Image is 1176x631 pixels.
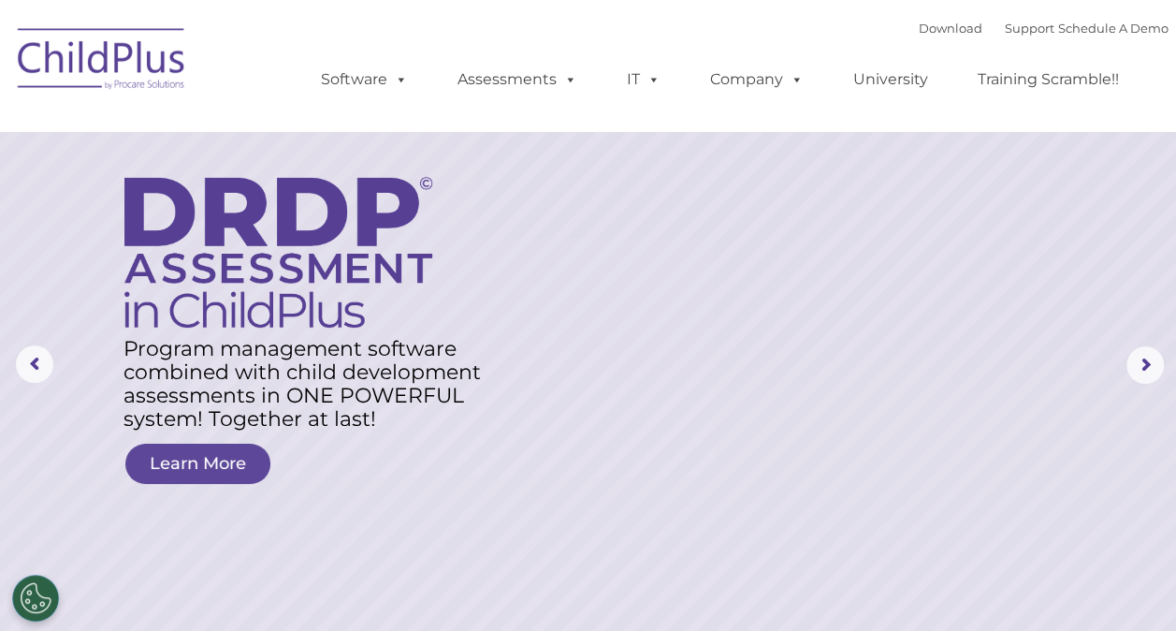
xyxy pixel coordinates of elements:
a: Support [1005,21,1054,36]
a: Download [919,21,982,36]
span: Last name [260,124,317,138]
a: IT [608,61,679,98]
a: Software [302,61,427,98]
img: ChildPlus by Procare Solutions [8,15,196,109]
a: Company [691,61,822,98]
a: Assessments [439,61,596,98]
a: University [835,61,947,98]
rs-layer: Program management software combined with child development assessments in ONE POWERFUL system! T... [123,337,500,431]
button: Cookies Settings [12,575,59,622]
a: Training Scramble!! [959,61,1138,98]
span: Phone number [260,200,340,214]
a: Learn More [125,444,270,484]
font: | [919,21,1169,36]
img: DRDP Assessment in ChildPlus [124,177,432,328]
a: Schedule A Demo [1058,21,1169,36]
